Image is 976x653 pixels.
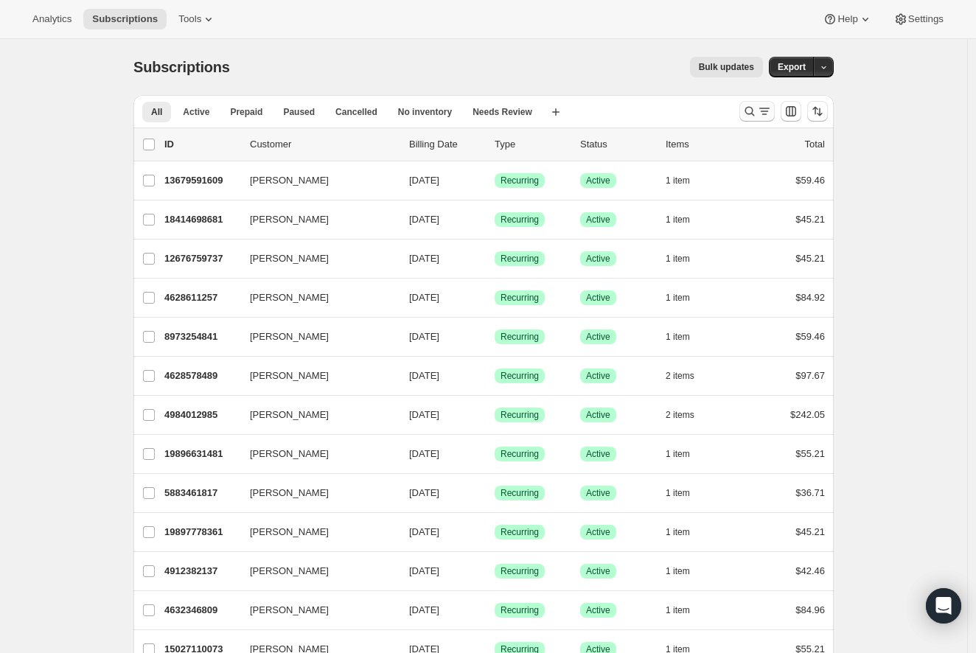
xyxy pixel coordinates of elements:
span: $97.67 [795,370,825,381]
button: 1 item [666,561,706,582]
span: [DATE] [409,604,439,615]
span: Active [586,214,610,226]
span: All [151,106,162,118]
p: 18414698681 [164,212,238,227]
button: [PERSON_NAME] [241,325,388,349]
span: $45.21 [795,214,825,225]
button: 1 item [666,326,706,347]
span: Cancelled [335,106,377,118]
span: Active [183,106,209,118]
span: [PERSON_NAME] [250,447,329,461]
button: Sort the results [807,101,828,122]
span: 1 item [666,253,690,265]
p: 19897778361 [164,525,238,539]
div: 4984012985[PERSON_NAME][DATE]SuccessRecurringSuccessActive2 items$242.05 [164,405,825,425]
button: Export [769,57,815,77]
p: Status [580,137,654,152]
span: [PERSON_NAME] [250,290,329,305]
span: Bulk updates [699,61,754,73]
span: 2 items [666,370,694,382]
button: 1 item [666,170,706,191]
span: Needs Review [473,106,532,118]
button: [PERSON_NAME] [241,520,388,544]
button: [PERSON_NAME] [241,403,388,427]
span: Active [586,604,610,616]
span: Paused [283,106,315,118]
span: 1 item [666,487,690,499]
p: 4912382137 [164,564,238,579]
p: 4628578489 [164,369,238,383]
p: Billing Date [409,137,483,152]
span: [DATE] [409,448,439,459]
span: Recurring [501,331,539,343]
span: $242.05 [790,409,825,420]
button: Create new view [544,102,568,122]
span: 1 item [666,604,690,616]
button: Bulk updates [690,57,763,77]
span: Active [586,331,610,343]
span: [PERSON_NAME] [250,329,329,344]
span: Recurring [501,253,539,265]
span: [DATE] [409,331,439,342]
span: Recurring [501,409,539,421]
span: Active [586,292,610,304]
span: $84.92 [795,292,825,303]
span: Active [586,565,610,577]
span: [DATE] [409,175,439,186]
span: Export [778,61,806,73]
button: 1 item [666,248,706,269]
button: 1 item [666,522,706,542]
span: [PERSON_NAME] [250,173,329,188]
span: [PERSON_NAME] [250,212,329,227]
button: Analytics [24,9,80,29]
span: $42.46 [795,565,825,576]
p: 19896631481 [164,447,238,461]
span: $45.21 [795,526,825,537]
span: Active [586,409,610,421]
span: Active [586,370,610,382]
button: [PERSON_NAME] [241,364,388,388]
button: [PERSON_NAME] [241,598,388,622]
button: Help [814,9,881,29]
span: 1 item [666,175,690,186]
p: 13679591609 [164,173,238,188]
span: Subscriptions [133,59,230,75]
div: 19897778361[PERSON_NAME][DATE]SuccessRecurringSuccessActive1 item$45.21 [164,522,825,542]
button: [PERSON_NAME] [241,169,388,192]
span: Analytics [32,13,72,25]
span: $59.46 [795,175,825,186]
span: Recurring [501,565,539,577]
p: 4628611257 [164,290,238,305]
span: 1 item [666,214,690,226]
span: Prepaid [230,106,262,118]
button: 1 item [666,209,706,230]
div: 4628611257[PERSON_NAME][DATE]SuccessRecurringSuccessActive1 item$84.92 [164,287,825,308]
button: 2 items [666,405,711,425]
span: [PERSON_NAME] [250,564,329,579]
span: [DATE] [409,526,439,537]
span: [DATE] [409,409,439,420]
button: 1 item [666,600,706,621]
button: [PERSON_NAME] [241,208,388,231]
button: Settings [885,9,952,29]
span: [DATE] [409,565,439,576]
span: 1 item [666,331,690,343]
p: 5883461817 [164,486,238,500]
span: Recurring [501,526,539,538]
span: [DATE] [409,253,439,264]
div: 19896631481[PERSON_NAME][DATE]SuccessRecurringSuccessActive1 item$55.21 [164,444,825,464]
span: Settings [908,13,944,25]
p: ID [164,137,238,152]
button: [PERSON_NAME] [241,247,388,270]
span: [PERSON_NAME] [250,525,329,539]
button: [PERSON_NAME] [241,559,388,583]
span: [DATE] [409,292,439,303]
span: 2 items [666,409,694,421]
div: Open Intercom Messenger [926,588,961,624]
div: 4632346809[PERSON_NAME][DATE]SuccessRecurringSuccessActive1 item$84.96 [164,600,825,621]
p: 8973254841 [164,329,238,344]
div: IDCustomerBilling DateTypeStatusItemsTotal [164,137,825,152]
span: 1 item [666,565,690,577]
button: [PERSON_NAME] [241,286,388,310]
button: Search and filter results [739,101,775,122]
